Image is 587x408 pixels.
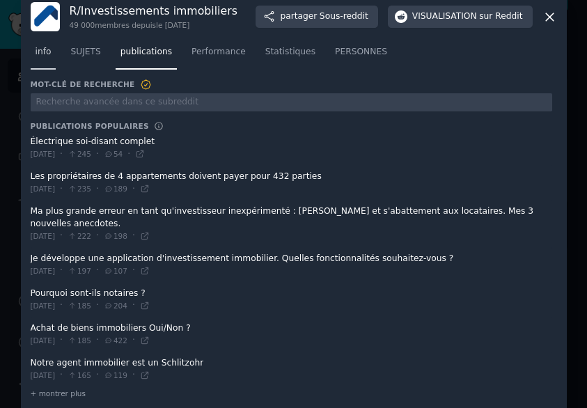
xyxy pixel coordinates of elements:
span: · [96,148,99,161]
a: Performance [187,41,251,70]
span: 189 [104,184,127,194]
span: 235 [68,184,91,194]
span: · [60,265,63,277]
button: partagerSous-reddit [256,6,377,28]
a: publications [116,41,177,70]
h3: PUBLICATIONS POPULAIRES [31,121,149,131]
span: VISUALISATION [412,10,523,23]
span: Performance [191,46,246,58]
span: 54 [104,149,123,159]
span: · [96,369,99,382]
span: publications [120,46,172,58]
span: PERSONNES [335,46,387,58]
span: 165 [68,370,91,380]
span: · [132,334,135,347]
a: info [31,41,56,70]
span: [DATE] [31,231,56,241]
span: · [60,334,63,347]
span: · [96,334,99,347]
h3: R/ Investissements immobiliers [70,3,237,18]
span: · [96,230,99,242]
span: + montrer plus [31,389,86,398]
span: 197 [68,266,91,276]
span: · [132,265,135,277]
input: Recherche avancée dans ce subreddit [31,93,552,112]
span: [DATE] [31,370,56,380]
span: 204 [104,301,127,311]
span: info [36,46,52,58]
span: · [96,265,99,277]
span: · [60,148,63,161]
span: 107 [104,266,127,276]
span: · [60,369,63,382]
span: 422 [104,336,127,345]
span: sur Reddit [479,10,522,23]
a: SUJETS [65,41,105,70]
span: · [60,230,63,242]
span: 185 [68,336,91,345]
span: Statistiques [265,46,315,58]
span: · [96,299,99,312]
span: · [60,183,63,196]
span: · [132,369,135,382]
span: · [132,230,135,242]
span: 245 [68,149,91,159]
span: SUJETS [70,46,100,58]
span: [DATE] [31,149,56,159]
span: [DATE] [31,301,56,311]
h3: MOT-CLÉ DE RECHERCHE [31,79,152,91]
span: [DATE] [31,266,56,276]
img: Investissements immobiliers [31,2,60,31]
span: 198 [104,231,127,241]
button: VISUALISATIONsur Reddit [388,6,533,28]
a: PERSONNES [330,41,392,70]
span: Sous-reddit [320,10,368,23]
span: · [96,183,99,196]
span: · [132,299,135,312]
span: partager [280,10,368,23]
span: [DATE] [31,184,56,194]
span: · [127,148,130,161]
div: 49 000 membres depuis le [DATE] [70,20,237,30]
span: 185 [68,301,91,311]
span: 119 [104,370,127,380]
span: 222 [68,231,91,241]
span: · [132,183,135,196]
a: Statistiques [260,41,320,70]
span: · [60,299,63,312]
span: [DATE] [31,336,56,345]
